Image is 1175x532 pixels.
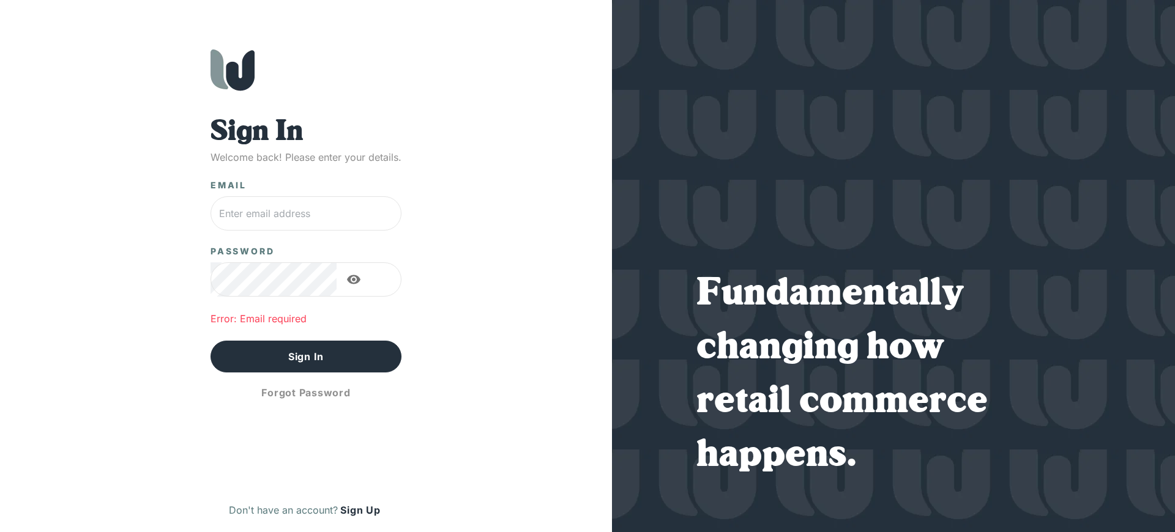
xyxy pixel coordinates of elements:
label: Email [211,179,247,191]
h1: Sign In [211,116,401,150]
button: Forgot Password [211,377,401,408]
input: Enter email address [211,196,401,231]
p: Welcome back! Please enter your details. [211,150,401,164]
p: Error: Email required [211,311,401,326]
button: Sign Up [338,500,382,520]
h1: Fundamentally changing how retail commerce happens. [696,268,1091,483]
img: Wholeshop logo [211,49,255,91]
label: Password [211,245,274,257]
p: Don't have an account? [229,503,338,517]
button: Sign In [211,341,401,372]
